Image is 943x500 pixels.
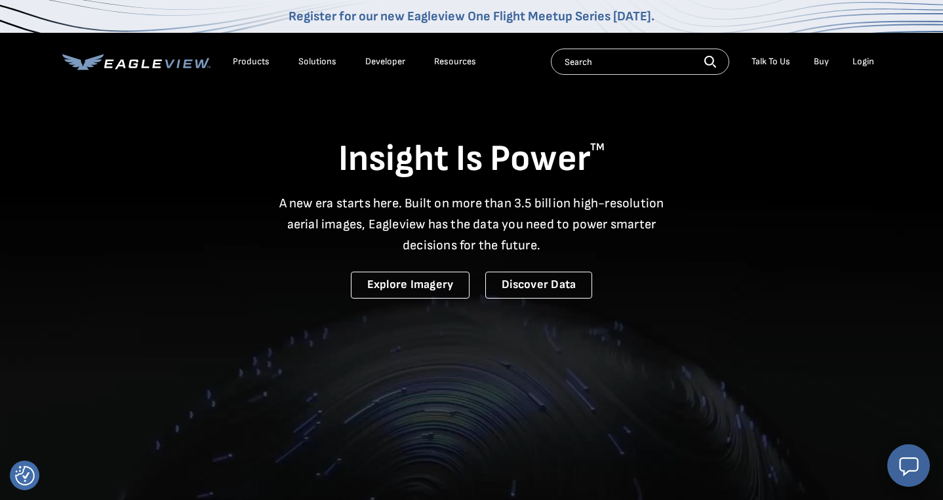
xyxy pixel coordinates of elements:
[887,444,930,487] button: Open chat window
[271,193,672,256] p: A new era starts here. Built on more than 3.5 billion high-resolution aerial images, Eagleview ha...
[351,272,470,299] a: Explore Imagery
[853,56,874,68] div: Login
[15,466,35,486] img: Revisit consent button
[814,56,829,68] a: Buy
[434,56,476,68] div: Resources
[289,9,654,24] a: Register for our new Eagleview One Flight Meetup Series [DATE].
[551,49,729,75] input: Search
[365,56,405,68] a: Developer
[298,56,336,68] div: Solutions
[15,466,35,486] button: Consent Preferences
[233,56,270,68] div: Products
[62,136,881,182] h1: Insight Is Power
[485,272,592,299] a: Discover Data
[590,141,605,154] sup: TM
[752,56,790,68] div: Talk To Us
